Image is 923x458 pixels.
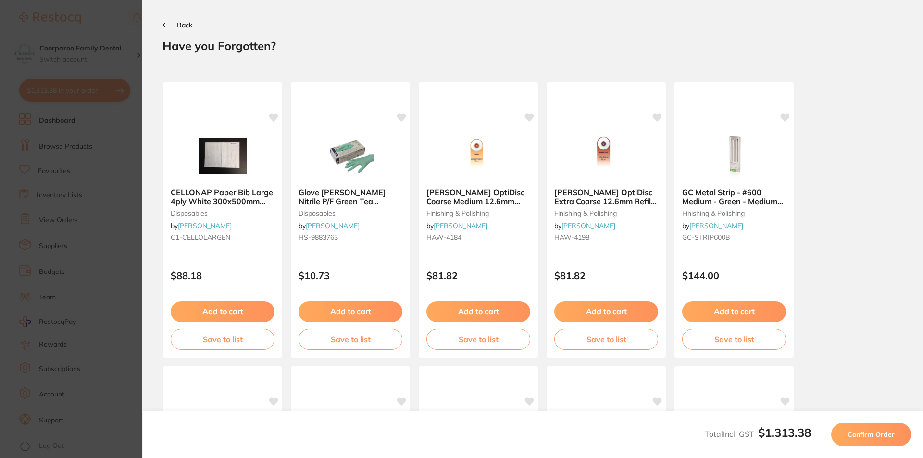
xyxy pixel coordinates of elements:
[171,301,274,322] button: Add to cart
[319,132,382,180] img: Glove HENRY SCHEIN Nitrile P/F Green Tea Scented LGE x100
[554,329,658,350] button: Save to list
[682,301,786,322] button: Add to cart
[426,222,487,230] span: by
[171,188,274,206] b: CELLONAP Paper Bib Large 4ply White 300x500mm Carton of 500
[575,132,637,180] img: HAWE OptiDisc Extra Coarse 12.6mm Refill Pack of 80
[682,222,743,230] span: by
[561,222,615,230] a: [PERSON_NAME]
[299,329,402,350] button: Save to list
[426,188,530,206] b: HAWE OptiDisc Coarse Medium 12.6mm Refill Pack of 100
[299,210,402,217] small: disposables
[426,301,530,322] button: Add to cart
[554,234,658,241] small: HAW-4198
[171,210,274,217] small: disposables
[171,270,274,281] p: $88.18
[171,234,274,241] small: C1-CELLOLARGEN
[848,430,895,439] span: Confirm Order
[705,429,811,439] span: Total Incl. GST
[554,270,658,281] p: $81.82
[682,210,786,217] small: finishing & polishing
[682,329,786,350] button: Save to list
[689,222,743,230] a: [PERSON_NAME]
[162,21,192,29] button: Back
[171,222,232,230] span: by
[299,270,402,281] p: $10.73
[554,188,658,206] b: HAWE OptiDisc Extra Coarse 12.6mm Refill Pack of 80
[299,301,402,322] button: Add to cart
[426,234,530,241] small: HAW-4184
[682,270,786,281] p: $144.00
[447,132,510,180] img: HAWE OptiDisc Coarse Medium 12.6mm Refill Pack of 100
[306,222,360,230] a: [PERSON_NAME]
[178,222,232,230] a: [PERSON_NAME]
[177,21,192,29] span: Back
[682,234,786,241] small: GC-STRIP600B
[299,188,402,206] b: Glove HENRY SCHEIN Nitrile P/F Green Tea Scented LGE x100
[426,329,530,350] button: Save to list
[434,222,487,230] a: [PERSON_NAME]
[426,270,530,281] p: $81.82
[682,188,786,206] b: GC Metal Strip - #600 Medium - Green - Medium 3.3mm, 12-Pack
[554,222,615,230] span: by
[426,210,530,217] small: finishing & polishing
[554,210,658,217] small: finishing & polishing
[299,222,360,230] span: by
[554,301,658,322] button: Add to cart
[758,425,811,440] b: $1,313.38
[171,329,274,350] button: Save to list
[831,423,911,446] button: Confirm Order
[191,132,254,180] img: CELLONAP Paper Bib Large 4ply White 300x500mm Carton of 500
[162,38,903,53] h2: Have you Forgotten?
[299,234,402,241] small: HS-9883763
[703,132,765,180] img: GC Metal Strip - #600 Medium - Green - Medium 3.3mm, 12-Pack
